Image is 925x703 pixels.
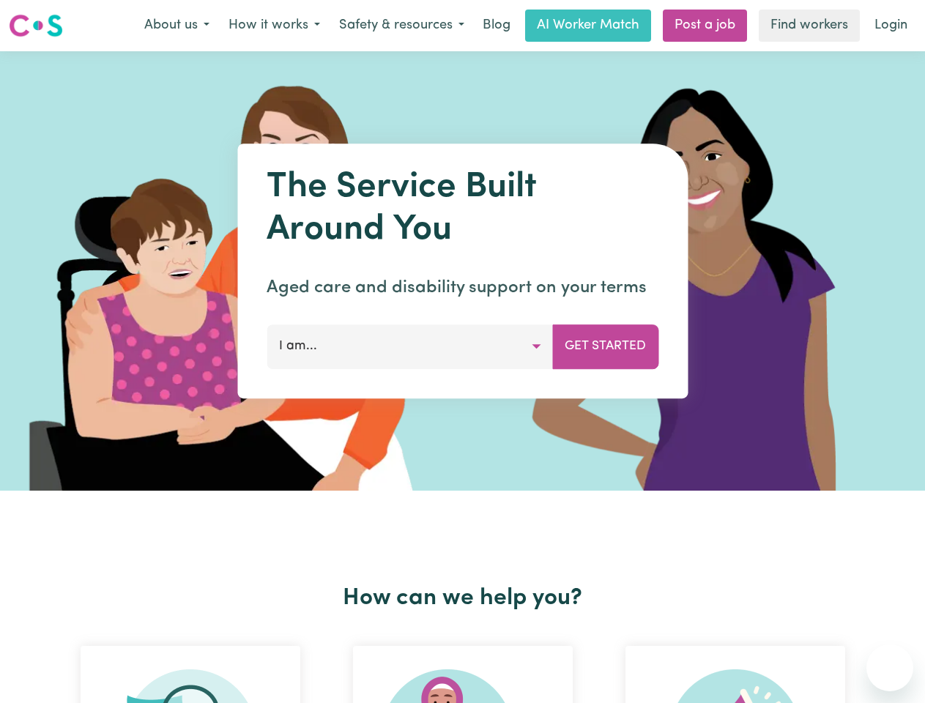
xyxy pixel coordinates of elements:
a: Blog [474,10,519,42]
a: Find workers [759,10,860,42]
a: Post a job [663,10,747,42]
a: AI Worker Match [525,10,651,42]
h2: How can we help you? [54,584,872,612]
iframe: Button to launch messaging window [866,644,913,691]
a: Login [866,10,916,42]
button: I am... [267,324,553,368]
button: About us [135,10,219,41]
button: How it works [219,10,330,41]
h1: The Service Built Around You [267,167,658,251]
button: Get Started [552,324,658,368]
img: Careseekers logo [9,12,63,39]
a: Careseekers logo [9,9,63,42]
button: Safety & resources [330,10,474,41]
p: Aged care and disability support on your terms [267,275,658,301]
